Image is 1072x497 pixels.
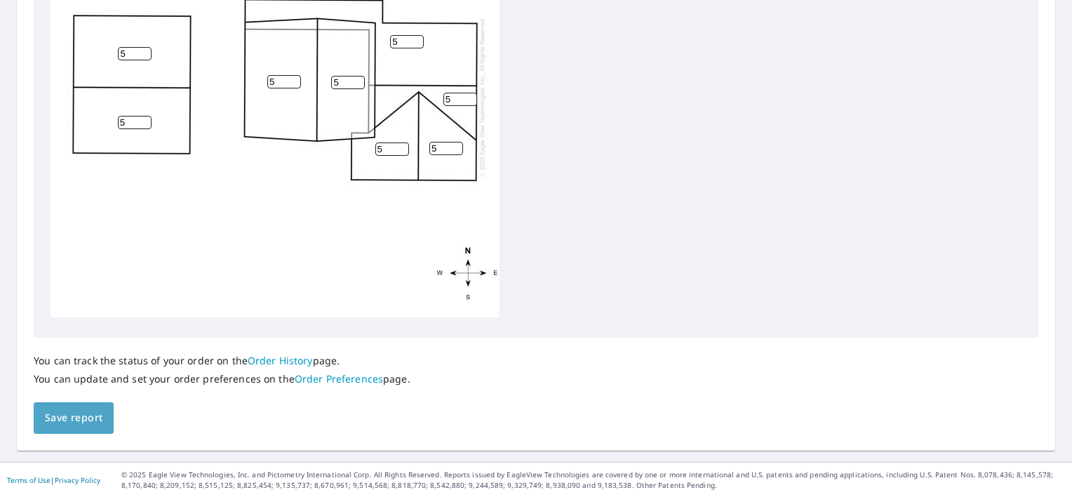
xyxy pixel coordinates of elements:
[34,373,410,385] p: You can update and set your order preferences on the page.
[7,476,100,484] p: |
[7,475,51,485] a: Terms of Use
[45,409,102,427] span: Save report
[121,470,1065,491] p: © 2025 Eagle View Technologies, Inc. and Pictometry International Corp. All Rights Reserved. Repo...
[34,402,114,434] button: Save report
[295,372,383,385] a: Order Preferences
[34,354,410,367] p: You can track the status of your order on the page.
[55,475,100,485] a: Privacy Policy
[248,354,313,367] a: Order History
